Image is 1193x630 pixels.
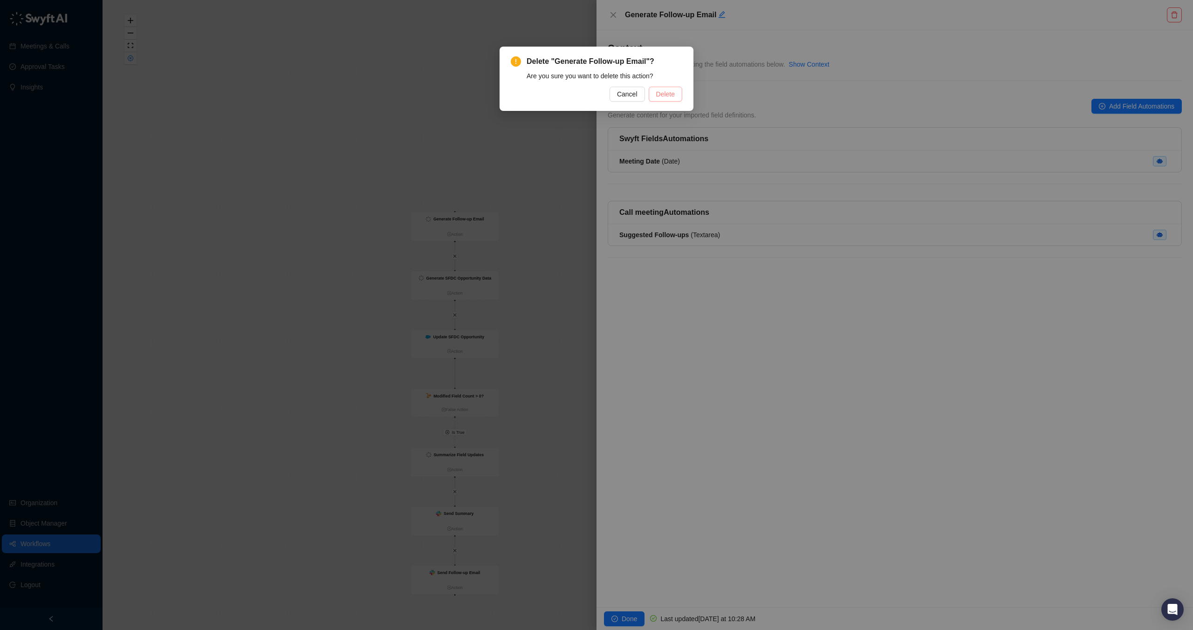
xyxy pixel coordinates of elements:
span: Delete [656,89,675,99]
button: Delete [649,87,682,102]
button: Cancel [610,87,645,102]
span: exclamation-circle [511,56,521,67]
div: Open Intercom Messenger [1161,598,1184,621]
div: Are you sure you want to delete this action? [527,71,682,81]
span: Cancel [617,89,638,99]
span: Delete "Generate Follow-up Email"? [527,56,682,67]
